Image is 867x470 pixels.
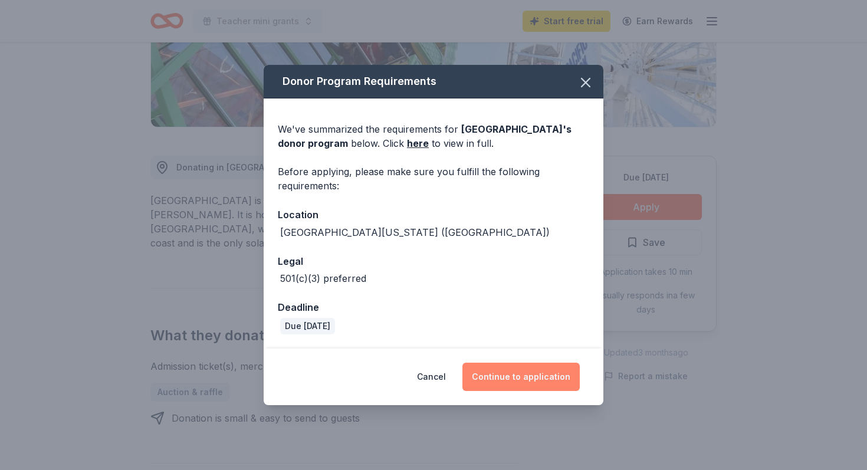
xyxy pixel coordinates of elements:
div: Deadline [278,300,589,315]
div: Donor Program Requirements [264,65,603,98]
div: Due [DATE] [280,318,335,334]
div: [GEOGRAPHIC_DATA][US_STATE] ([GEOGRAPHIC_DATA]) [280,225,550,239]
div: Location [278,207,589,222]
a: here [407,136,429,150]
button: Cancel [417,363,446,391]
div: Legal [278,254,589,269]
div: We've summarized the requirements for below. Click to view in full. [278,122,589,150]
button: Continue to application [462,363,580,391]
div: 501(c)(3) preferred [280,271,366,285]
div: Before applying, please make sure you fulfill the following requirements: [278,165,589,193]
